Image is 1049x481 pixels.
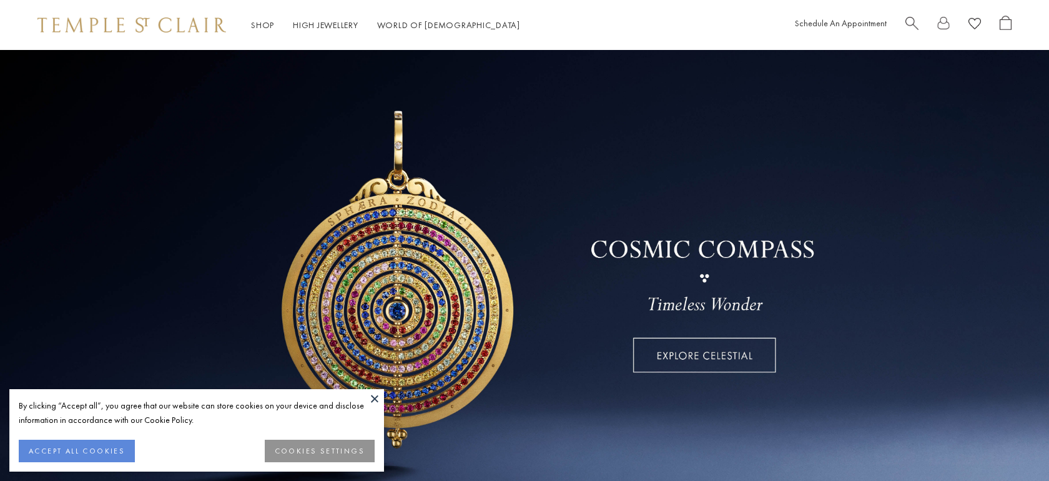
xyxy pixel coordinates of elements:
[19,399,375,427] div: By clicking “Accept all”, you agree that our website can store cookies on your device and disclos...
[1000,16,1012,35] a: Open Shopping Bag
[251,17,520,33] nav: Main navigation
[377,19,520,31] a: World of [DEMOGRAPHIC_DATA]World of [DEMOGRAPHIC_DATA]
[19,440,135,462] button: ACCEPT ALL COOKIES
[251,19,274,31] a: ShopShop
[905,16,918,35] a: Search
[265,440,375,462] button: COOKIES SETTINGS
[37,17,226,32] img: Temple St. Clair
[968,16,981,35] a: View Wishlist
[795,17,887,29] a: Schedule An Appointment
[293,19,358,31] a: High JewelleryHigh Jewellery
